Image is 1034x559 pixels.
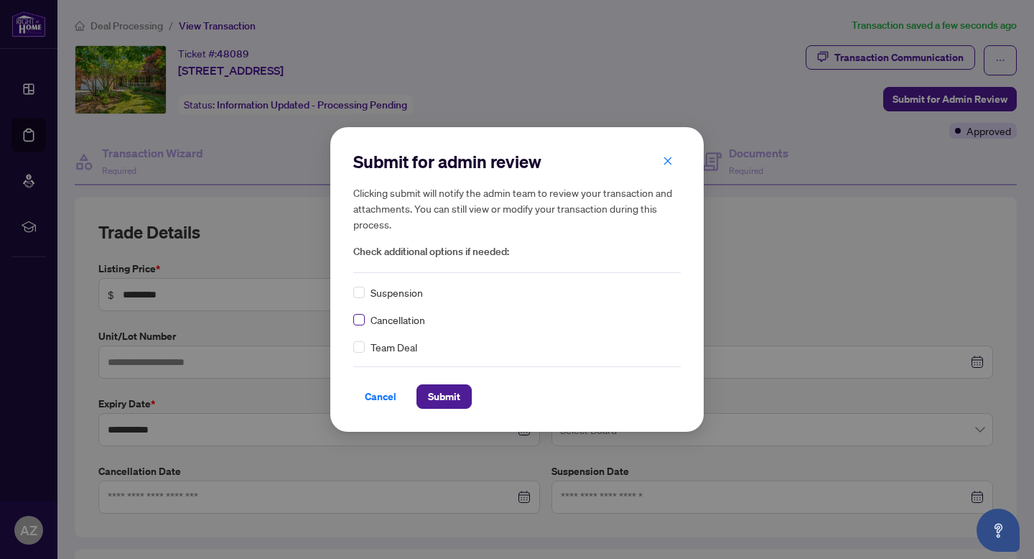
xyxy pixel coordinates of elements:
span: Team Deal [371,339,417,355]
span: Suspension [371,285,423,300]
h5: Clicking submit will notify the admin team to review your transaction and attachments. You can st... [353,185,681,232]
button: Open asap [977,509,1020,552]
button: Cancel [353,384,408,409]
span: Check additional options if needed: [353,244,681,260]
button: Submit [416,384,472,409]
h2: Submit for admin review [353,150,681,173]
span: close [663,156,673,166]
span: Submit [428,385,460,408]
span: Cancel [365,385,396,408]
span: Cancellation [371,312,425,328]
